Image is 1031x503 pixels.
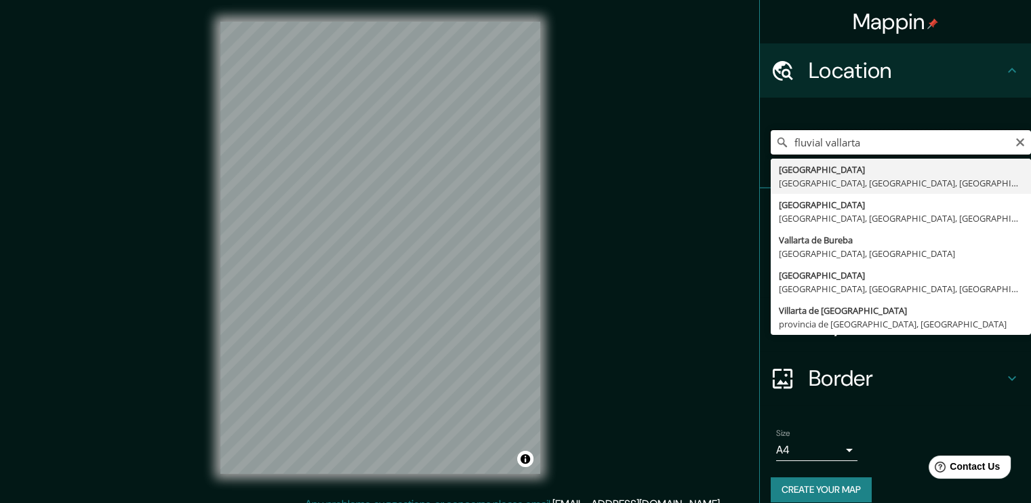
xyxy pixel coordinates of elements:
h4: Border [809,365,1004,392]
div: [GEOGRAPHIC_DATA], [GEOGRAPHIC_DATA], [GEOGRAPHIC_DATA] [779,282,1023,296]
div: [GEOGRAPHIC_DATA] [779,198,1023,212]
div: Style [760,243,1031,297]
button: Create your map [771,477,872,502]
div: [GEOGRAPHIC_DATA], [GEOGRAPHIC_DATA], [GEOGRAPHIC_DATA] [779,176,1023,190]
div: Vallarta de Bureba [779,233,1023,247]
canvas: Map [220,22,540,474]
div: A4 [776,439,857,461]
div: Villarta de [GEOGRAPHIC_DATA] [779,304,1023,317]
h4: Mappin [853,8,939,35]
div: [GEOGRAPHIC_DATA] [779,163,1023,176]
div: Layout [760,297,1031,351]
button: Clear [1015,135,1026,148]
div: [GEOGRAPHIC_DATA] [779,268,1023,282]
h4: Layout [809,310,1004,338]
iframe: Help widget launcher [910,450,1016,488]
div: Pins [760,188,1031,243]
div: Border [760,351,1031,405]
input: Pick your city or area [771,130,1031,155]
div: provincia de [GEOGRAPHIC_DATA], [GEOGRAPHIC_DATA] [779,317,1023,331]
label: Size [776,428,790,439]
button: Toggle attribution [517,451,533,467]
div: [GEOGRAPHIC_DATA], [GEOGRAPHIC_DATA] [779,247,1023,260]
h4: Location [809,57,1004,84]
div: [GEOGRAPHIC_DATA], [GEOGRAPHIC_DATA], [GEOGRAPHIC_DATA] [779,212,1023,225]
div: Location [760,43,1031,98]
img: pin-icon.png [927,18,938,29]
